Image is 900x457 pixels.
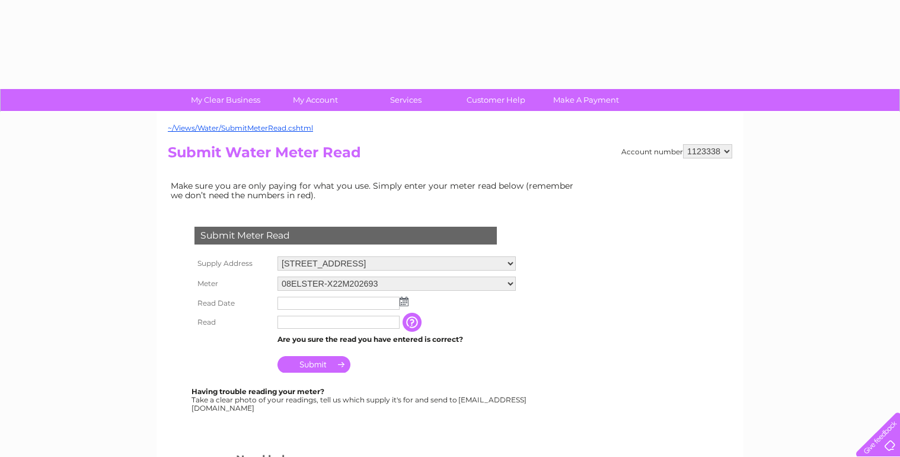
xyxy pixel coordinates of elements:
a: ~/Views/Water/SubmitMeterRead.cshtml [168,123,313,132]
a: My Clear Business [177,89,275,111]
th: Supply Address [192,253,275,274]
a: Make A Payment [537,89,635,111]
h2: Submit Water Meter Read [168,144,732,167]
div: Take a clear photo of your readings, tell us which supply it's for and send to [EMAIL_ADDRESS][DO... [192,388,528,412]
a: Customer Help [447,89,545,111]
th: Read [192,313,275,332]
div: Submit Meter Read [194,227,497,245]
a: Services [357,89,455,111]
b: Having trouble reading your meter? [192,387,324,396]
input: Information [403,313,424,332]
td: Make sure you are only paying for what you use. Simply enter your meter read below (remember we d... [168,178,583,203]
img: ... [400,297,408,306]
td: Are you sure the read you have entered is correct? [275,332,519,347]
th: Read Date [192,294,275,313]
input: Submit [277,356,350,373]
div: Account number [621,144,732,158]
th: Meter [192,274,275,294]
a: My Account [267,89,365,111]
